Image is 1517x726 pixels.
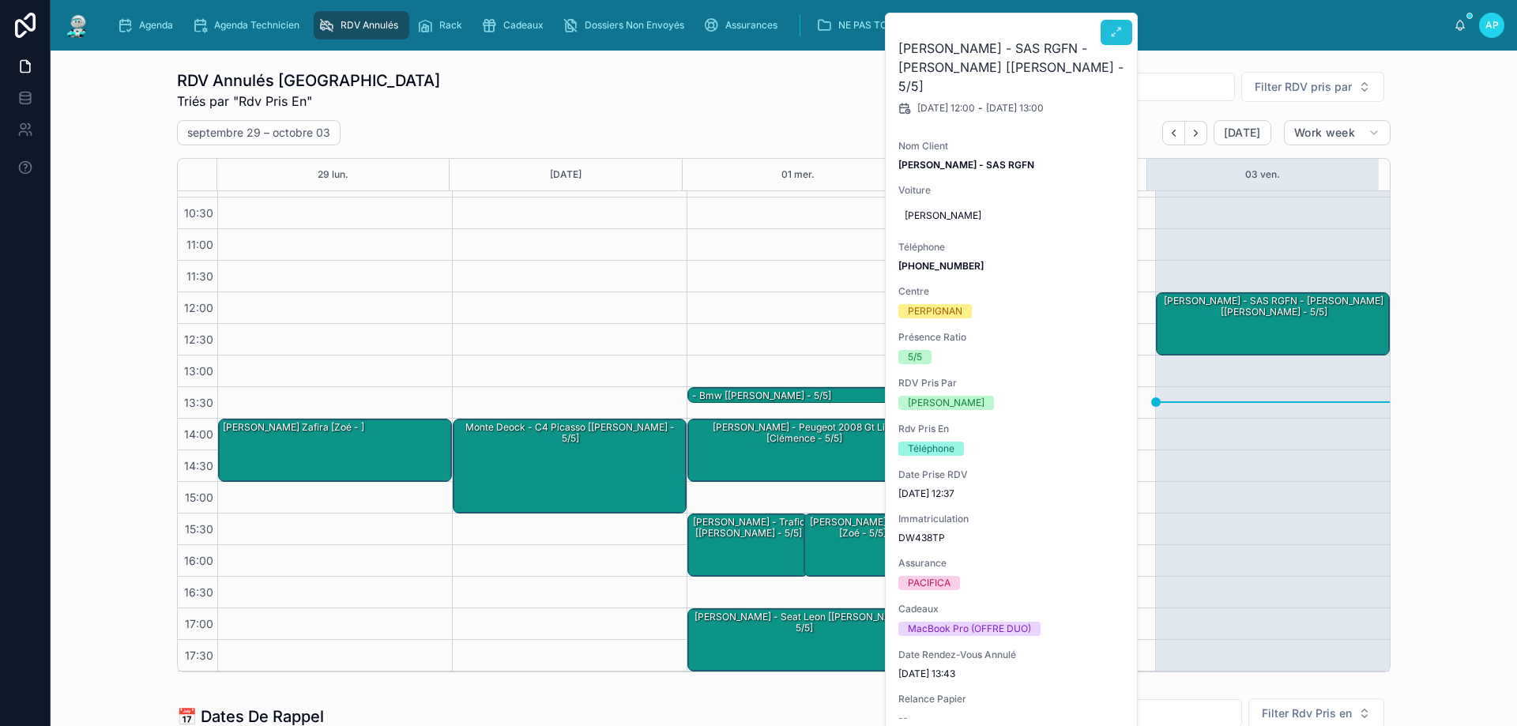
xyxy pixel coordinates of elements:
[811,11,952,39] a: NE PAS TOUCHER
[898,331,1126,344] span: Présence Ratio
[476,11,555,39] a: Cadeaux
[898,140,1126,152] span: Nom Client
[898,468,1126,481] span: Date Prise RDV
[691,389,833,403] div: - Bmw [[PERSON_NAME] - 5/5]
[180,396,217,409] span: 13:30
[1241,72,1384,102] button: Select Button
[180,333,217,346] span: 12:30
[908,442,954,456] div: Téléphone
[180,206,217,220] span: 10:30
[439,19,462,32] span: Rack
[503,19,544,32] span: Cadeaux
[180,459,217,472] span: 14:30
[688,388,920,404] div: - Bmw [[PERSON_NAME] - 5/5]
[908,350,922,364] div: 5/5
[898,184,1126,197] span: Voiture
[986,102,1044,115] span: [DATE] 13:00
[104,8,1454,43] div: scrollable content
[1224,126,1261,140] span: [DATE]
[898,693,1126,705] span: Relance Papier
[1185,121,1207,145] button: Next
[898,260,984,272] strong: [PHONE_NUMBER]
[1159,294,1388,320] div: [PERSON_NAME] - SAS RGFN - [PERSON_NAME] [[PERSON_NAME] - 5/5]
[1214,120,1271,145] button: [DATE]
[341,19,398,32] span: RDV Annulés
[905,209,1120,222] span: [PERSON_NAME]
[898,603,1126,615] span: Cadeaux
[898,712,908,724] span: --
[1262,705,1352,721] span: Filter Rdv Pris en
[183,238,217,251] span: 11:00
[908,576,950,590] div: PACIFICA
[725,19,777,32] span: Assurances
[691,610,920,636] div: [PERSON_NAME] - Seat leon [[PERSON_NAME] - 5/5]
[1162,121,1185,145] button: Back
[180,427,217,441] span: 14:00
[180,301,217,314] span: 12:00
[898,557,1126,570] span: Assurance
[180,364,217,378] span: 13:00
[898,285,1126,298] span: Centre
[214,19,299,32] span: Agenda Technicien
[908,304,962,318] div: PERPIGNAN
[1255,79,1352,95] span: Filter RDV pris par
[898,241,1126,254] span: Téléphone
[898,159,1034,171] strong: [PERSON_NAME] - SAS RGFN
[219,419,451,481] div: [PERSON_NAME] Zafira [Zoé - ]
[63,13,92,38] img: App logo
[412,11,473,39] a: Rack
[180,585,217,599] span: 16:30
[1245,159,1280,190] button: 03 ven.
[187,11,311,39] a: Agenda Technicien
[691,420,920,446] div: [PERSON_NAME] - Peugeot 2008 gt line [Clémence - 5/5]
[917,102,975,115] span: [DATE] 12:00
[908,396,984,410] div: [PERSON_NAME]
[177,92,440,111] span: Triés par "Rdv Pris En"
[691,515,807,541] div: [PERSON_NAME] - trafic [[PERSON_NAME] - 5/5]
[181,491,217,504] span: 15:00
[807,515,919,541] div: [PERSON_NAME] fiesta [Zoé - 5/5]
[698,11,789,39] a: Assurances
[898,377,1126,389] span: RDV Pris Par
[898,513,1126,525] span: Immatriculation
[187,125,330,141] h2: septembre 29 – octobre 03
[181,617,217,630] span: 17:00
[898,532,1126,544] span: DW438TP
[454,419,686,513] div: monte deock - c4 picasso [[PERSON_NAME] - 5/5]
[314,11,409,39] a: RDV Annulés
[177,70,440,92] h1: RDV Annulés [GEOGRAPHIC_DATA]
[550,159,582,190] button: [DATE]
[978,102,983,115] span: -
[908,622,1031,636] div: MacBook Pro (OFFRE DUO)
[181,522,217,536] span: 15:30
[898,487,1126,500] span: [DATE] 12:37
[558,11,695,39] a: Dossiers Non Envoyés
[898,668,1126,680] span: [DATE] 13:43
[183,269,217,283] span: 11:30
[688,609,920,671] div: [PERSON_NAME] - Seat leon [[PERSON_NAME] - 5/5]
[1294,126,1355,140] span: Work week
[688,419,920,481] div: [PERSON_NAME] - Peugeot 2008 gt line [Clémence - 5/5]
[1485,19,1499,32] span: AP
[688,514,808,576] div: [PERSON_NAME] - trafic [[PERSON_NAME] - 5/5]
[139,19,173,32] span: Agenda
[585,19,684,32] span: Dossiers Non Envoyés
[804,514,920,576] div: [PERSON_NAME] fiesta [Zoé - 5/5]
[1284,120,1391,145] button: Work week
[112,11,184,39] a: Agenda
[181,649,217,662] span: 17:30
[318,159,348,190] button: 29 lun.
[898,649,1126,661] span: Date Rendez-Vous Annulé
[838,19,920,32] span: NE PAS TOUCHER
[898,423,1126,435] span: Rdv Pris En
[898,39,1126,96] h2: [PERSON_NAME] - SAS RGFN - [PERSON_NAME] [[PERSON_NAME] - 5/5]
[1157,293,1389,355] div: [PERSON_NAME] - SAS RGFN - [PERSON_NAME] [[PERSON_NAME] - 5/5]
[781,159,815,190] button: 01 mer.
[456,420,685,446] div: monte deock - c4 picasso [[PERSON_NAME] - 5/5]
[180,554,217,567] span: 16:00
[221,420,366,434] div: [PERSON_NAME] Zafira [Zoé - ]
